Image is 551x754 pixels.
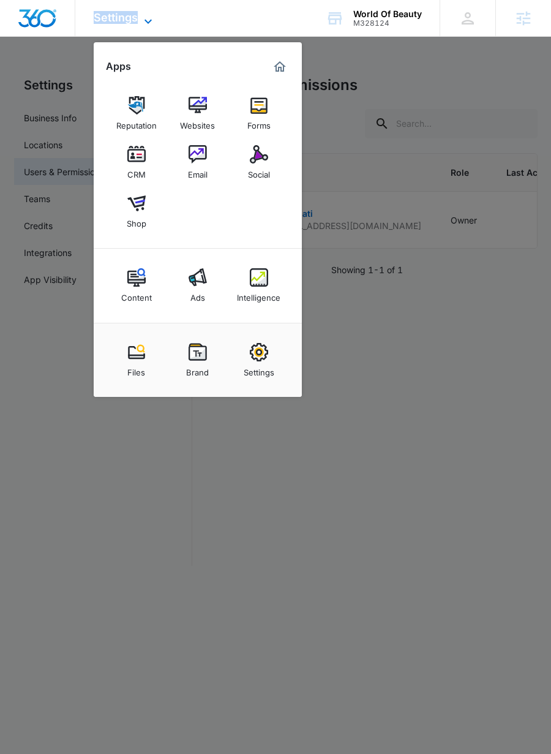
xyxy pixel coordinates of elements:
a: Intelligence [236,262,282,309]
a: CRM [113,139,160,186]
div: Ads [190,287,205,303]
div: Settings [244,361,274,377]
a: Files [113,337,160,383]
a: Content [113,262,160,309]
a: Brand [174,337,221,383]
a: Ads [174,262,221,309]
a: Marketing 360® Dashboard [270,57,290,77]
div: Email [188,164,208,179]
a: Shop [113,188,160,235]
a: Websites [174,90,221,137]
div: Intelligence [237,287,280,303]
div: CRM [127,164,146,179]
a: Email [174,139,221,186]
div: Shop [127,213,146,228]
a: Forms [236,90,282,137]
div: account name [353,9,422,19]
div: Content [121,287,152,303]
div: Websites [180,115,215,130]
a: Social [236,139,282,186]
div: Social [248,164,270,179]
span: Settings [94,11,138,24]
div: Files [127,361,145,377]
a: Settings [236,337,282,383]
div: Brand [186,361,209,377]
div: account id [353,19,422,28]
div: Forms [247,115,271,130]
a: Reputation [113,90,160,137]
h2: Apps [106,61,131,72]
div: Reputation [116,115,157,130]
